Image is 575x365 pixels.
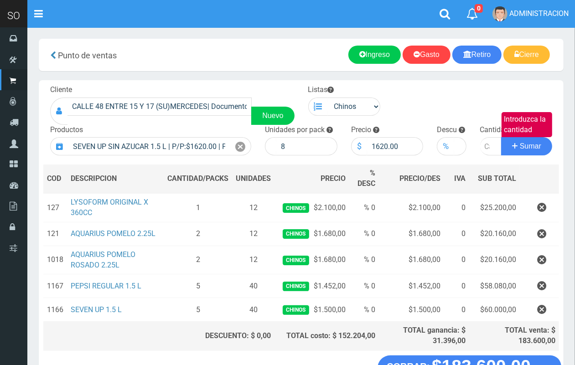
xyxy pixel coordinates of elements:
input: 000 [454,137,466,155]
td: $1.500,00 [379,298,444,322]
a: Retiro [452,46,502,64]
td: 5 [164,274,232,298]
span: Chinos [283,229,309,239]
a: Gasto [403,46,451,64]
th: UNIDADES [232,165,275,193]
td: $1.680,00 [275,222,349,246]
div: DESCUENTO: $ 0,00 [167,331,271,341]
div: $ [351,137,367,155]
div: TOTAL venta: $ 183.600,00 [473,325,555,346]
td: 0 [444,222,469,246]
img: User Image [492,6,508,21]
span: Sumar [520,142,541,150]
a: Cierre [503,46,550,64]
label: Cliente [50,85,72,95]
td: 12 [232,222,275,246]
span: SUB TOTAL [478,174,516,184]
div: TOTAL costo: $ 152.204,00 [278,331,375,341]
td: $2.100,00 [379,193,444,222]
a: PEPSI REGULAR 1.5 L [71,282,141,290]
td: 12 [232,246,275,274]
td: $1.680,00 [379,246,444,274]
span: CRIPCION [84,174,117,183]
td: $1.452,00 [379,274,444,298]
td: % 0 [349,298,379,322]
label: Descu [437,125,457,135]
div: TOTAL ganancia: $ 31.396,00 [383,325,466,346]
td: 2 [164,246,232,274]
button: Sumar [501,137,552,155]
a: Ingreso [348,46,401,64]
a: Nuevo [251,107,294,125]
span: Chinos [283,256,309,265]
label: Cantidad/Packs [480,125,532,135]
span: ADMINISTRACION [509,9,569,18]
label: Precio [351,125,371,135]
span: IVA [454,174,466,183]
td: % 0 [349,274,379,298]
td: $20.160,00 [469,222,520,246]
td: 1167 [43,274,67,298]
span: 0 [475,4,483,13]
input: Cantidad [480,137,502,155]
a: AQUARIUS POMELO ROSADO 2.25L [71,250,135,269]
span: Chinos [283,203,309,213]
th: CANTIDAD/PACKS [164,165,232,193]
input: 1 [276,137,337,155]
td: 5 [164,298,232,322]
span: Punto de ventas [58,51,117,60]
td: 121 [43,222,67,246]
td: 0 [444,246,469,274]
td: $58.080,00 [469,274,520,298]
td: 0 [444,298,469,322]
input: 000 [367,137,424,155]
td: 127 [43,193,67,222]
a: LYSOFORM ORIGINAL X 360CC [71,198,148,217]
td: $1.500,00 [275,298,349,322]
td: % 0 [349,193,379,222]
td: $1.680,00 [379,222,444,246]
td: $1.680,00 [275,246,349,274]
td: $60.000,00 [469,298,520,322]
td: % 0 [349,246,379,274]
td: 1018 [43,246,67,274]
label: Unidades por pack [265,125,325,135]
input: Consumidor Final [67,98,252,116]
td: 2 [164,222,232,246]
td: $2.100,00 [275,193,349,222]
a: SEVEN UP 1.5 L [71,305,122,314]
span: Chinos [283,305,309,315]
td: 0 [444,274,469,298]
a: AQUARIUS POMELO 2.25L [71,229,155,238]
div: % [437,137,454,155]
td: $25.200,00 [469,193,520,222]
label: Introduzca la cantidad [502,112,552,138]
th: COD [43,165,67,193]
td: 40 [232,274,275,298]
input: Introduzca el nombre del producto [68,137,230,155]
td: $20.160,00 [469,246,520,274]
td: % 0 [349,222,379,246]
td: 0 [444,193,469,222]
span: PRECIO [321,174,346,184]
td: 12 [232,193,275,222]
td: $1.452,00 [275,274,349,298]
td: 40 [232,298,275,322]
span: PRECIO/DES [399,174,440,183]
td: 1166 [43,298,67,322]
label: Productos [50,125,83,135]
span: Chinos [283,282,309,291]
td: 1 [164,193,232,222]
th: DES [67,165,164,193]
label: Listas [308,85,334,95]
